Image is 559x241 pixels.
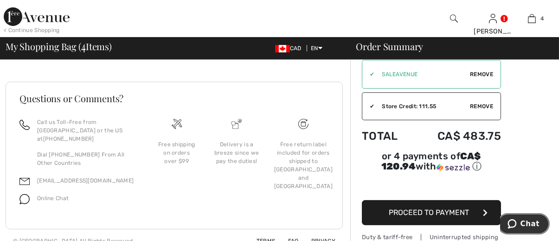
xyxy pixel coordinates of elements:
[311,45,322,52] span: EN
[19,120,30,130] img: call
[540,14,544,23] span: 4
[4,7,70,26] img: 1ère Avenue
[298,119,308,129] img: Free shipping on orders over $99
[274,140,333,190] div: Free return label included for orders shipped to [GEOGRAPHIC_DATA] and [GEOGRAPHIC_DATA]
[4,26,60,34] div: < Continue Shopping
[362,152,501,173] div: or 4 payments of with
[450,13,458,24] img: search the website
[412,120,501,152] td: CA$ 483.75
[362,102,374,111] div: ✔
[37,118,135,143] p: Call us Toll-Free from [GEOGRAPHIC_DATA] or the US at
[43,136,94,142] a: [PHONE_NUMBER]
[374,60,470,88] input: Promo code
[362,70,374,78] div: ✔
[37,195,69,202] span: Online Chat
[374,102,470,111] div: Store Credit: 111.55
[172,119,182,129] img: Free shipping on orders over $99
[470,102,493,111] span: Remove
[275,45,305,52] span: CAD
[345,42,553,51] div: Order Summary
[6,42,112,51] span: My Shopping Bag ( Items)
[362,152,501,176] div: or 4 payments ofCA$ 120.94withSezzle Click to learn more about Sezzle
[19,94,329,103] h3: Questions or Comments?
[489,13,497,24] img: My Info
[389,208,469,217] span: Proceed to Payment
[81,39,86,52] span: 4
[489,14,497,23] a: Sign In
[474,26,512,36] div: [PERSON_NAME]
[154,140,199,165] div: Free shipping on orders over $99
[381,150,481,172] span: CA$ 120.94
[437,163,470,172] img: Sezzle
[19,194,30,204] img: chat
[470,70,493,78] span: Remove
[528,13,536,24] img: My Bag
[37,177,134,184] a: [EMAIL_ADDRESS][DOMAIN_NAME]
[362,120,412,152] td: Total
[37,150,135,167] p: Dial [PHONE_NUMBER] From All Other Countries
[362,176,501,197] iframe: PayPal-paypal
[500,213,550,236] iframe: To enrich screen reader interactions, please activate Accessibility in Grammarly extension settings
[275,45,290,52] img: Canadian Dollar
[362,200,501,225] button: Proceed to Payment
[19,176,30,187] img: email
[214,140,259,165] div: Delivery is a breeze since we pay the duties!
[513,13,551,24] a: 4
[231,119,242,129] img: Delivery is a breeze since we pay the duties!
